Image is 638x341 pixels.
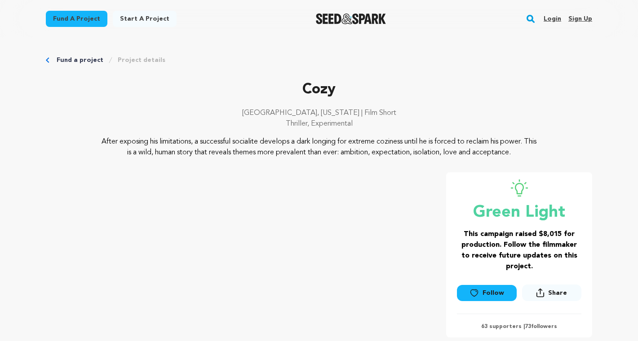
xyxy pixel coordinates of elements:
p: [GEOGRAPHIC_DATA], [US_STATE] | Film Short [46,108,592,118]
div: Breadcrumb [46,56,592,65]
img: Seed&Spark Logo Dark Mode [316,13,386,24]
a: Start a project [113,11,177,27]
p: Green Light [457,204,581,222]
p: After exposing his limitations, a successful socialite develops a dark longing for extreme cozine... [101,136,538,158]
p: Thriller, Experimental [46,118,592,129]
button: Share [522,284,581,301]
a: Sign up [568,12,592,26]
span: Share [548,289,567,297]
span: 73 [525,324,531,329]
p: 63 supporters | followers [457,323,581,330]
a: Project details [118,56,165,65]
a: Fund a project [46,11,107,27]
span: Share [522,284,581,305]
a: Fund a project [57,56,103,65]
a: Login [544,12,561,26]
p: Cozy [46,79,592,101]
h3: This campaign raised $8,015 for production. Follow the filmmaker to receive future updates on thi... [457,229,581,272]
a: Seed&Spark Homepage [316,13,386,24]
a: Follow [457,285,516,301]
